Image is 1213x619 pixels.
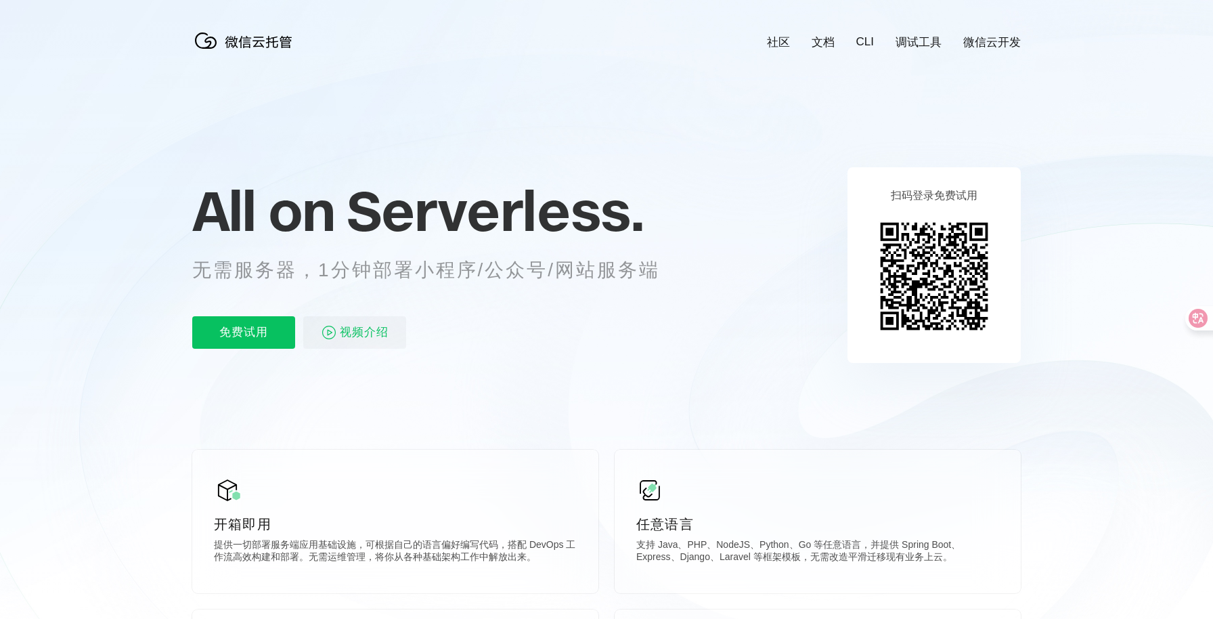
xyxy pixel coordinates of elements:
[812,35,835,50] a: 文档
[963,35,1021,50] a: 微信云开发
[856,35,874,49] a: CLI
[192,316,295,349] p: 免费试用
[321,324,337,341] img: video_play.svg
[192,27,301,54] img: 微信云托管
[896,35,942,50] a: 调试工具
[340,316,389,349] span: 视频介绍
[192,45,301,56] a: 微信云托管
[636,515,999,534] p: 任意语言
[214,539,577,566] p: 提供一切部署服务端应用基础设施，可根据自己的语言偏好编写代码，搭配 DevOps 工作流高效构建和部署。无需运维管理，将你从各种基础架构工作中解放出来。
[214,515,577,534] p: 开箱即用
[636,539,999,566] p: 支持 Java、PHP、NodeJS、Python、Go 等任意语言，并提供 Spring Boot、Express、Django、Laravel 等框架模板，无需改造平滑迁移现有业务上云。
[767,35,790,50] a: 社区
[891,189,977,203] p: 扫码登录免费试用
[347,177,644,244] span: Serverless.
[192,257,685,284] p: 无需服务器，1分钟部署小程序/公众号/网站服务端
[192,177,334,244] span: All on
